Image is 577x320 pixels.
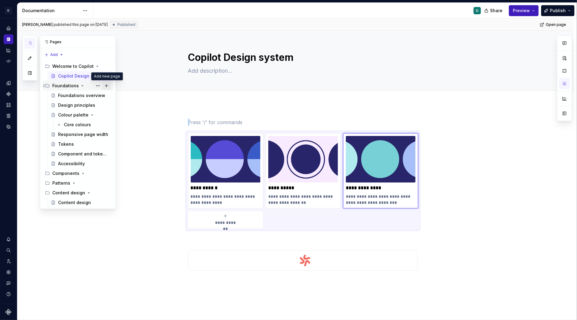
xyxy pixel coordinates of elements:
[550,8,566,14] span: Publish
[4,235,13,244] button: Notifications
[58,161,85,167] div: Accessibility
[4,78,13,88] a: Design tokens
[91,72,123,80] div: Add new page
[4,122,13,132] a: Data sources
[538,20,569,29] a: Open page
[58,141,74,147] div: Tokens
[58,131,108,137] div: Responsive page width
[4,56,13,66] a: Code automation
[476,8,478,13] div: D
[4,267,13,277] a: Settings
[40,36,116,48] div: Pages
[4,34,13,44] a: Documentation
[43,61,113,71] div: Welcome to Copilot
[4,111,13,121] a: Storybook stories
[541,5,575,16] button: Publish
[4,256,13,266] a: Invite team
[54,22,108,27] div: published this page on [DATE]
[43,188,113,198] div: Content design
[48,139,113,149] a: Tokens
[4,89,13,99] a: Components
[48,198,113,207] a: Content design
[48,91,113,100] a: Foundations overview
[52,63,94,69] div: Welcome to Copilot
[58,73,105,79] div: Copilot Design system
[58,151,108,157] div: Component and token lifecycle
[52,83,79,89] div: Foundations
[5,7,12,14] div: D
[43,169,113,178] div: Components
[43,178,113,188] div: Patterns
[22,22,53,27] span: [PERSON_NAME]
[48,149,113,159] a: Component and token lifecycle
[48,71,113,81] a: Copilot Design systemD
[48,100,113,110] a: Design principles
[481,5,506,16] button: Share
[48,110,113,120] a: Colour palette
[546,22,566,27] span: Open page
[4,23,13,33] a: Home
[50,52,58,57] span: Add
[187,50,417,65] textarea: Copilot Design system
[58,92,105,99] div: Foundations overview
[191,136,260,183] img: cdbc3c14-56e0-429f-8b8c-e9e6dbea5611.png
[117,22,135,27] span: Published
[52,170,79,176] div: Components
[58,200,91,206] div: Content design
[4,245,13,255] button: Search ⌘K
[58,112,89,118] div: Colour palette
[1,4,16,17] button: D
[43,81,113,91] div: Foundations
[48,159,113,169] a: Accessibility
[58,102,95,108] div: Design principles
[64,122,91,128] div: Core colours
[52,190,85,196] div: Content design
[52,180,70,186] div: Patterns
[490,8,502,14] span: Share
[43,61,113,207] div: Page tree
[4,278,13,288] button: Contact support
[509,5,539,16] button: Preview
[268,136,338,183] img: 82e6dfd3-dbc2-4c6c-9be3-edf307c9d0e7.png
[4,45,13,55] a: Analytics
[48,130,113,139] a: Responsive page width
[513,8,530,14] span: Preview
[54,120,113,130] a: Core colours
[5,309,12,315] svg: Supernova Logo
[22,8,80,14] div: Documentation
[4,100,13,110] a: Assets
[188,251,418,270] img: e98de27a-8c5d-4b5c-8f51-cd64e0e5782c.png
[43,50,65,59] button: Add
[346,136,415,183] img: a3f1f2ad-663e-4304-aaac-ead639a49162.png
